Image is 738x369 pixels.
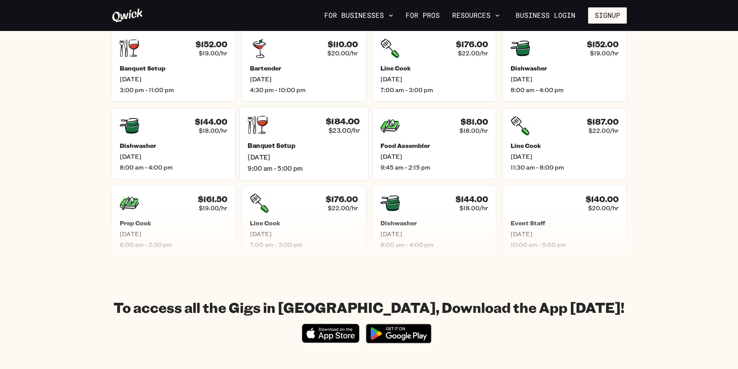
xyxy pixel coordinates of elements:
[380,163,489,171] span: 9:45 am - 2:15 pm
[120,163,228,171] span: 8:00 am - 4:00 pm
[380,230,489,238] span: [DATE]
[372,108,497,179] a: $81.00$18.00/hrFood Assembler[DATE]9:45 am - 2:15 pm
[199,204,227,212] span: $19.00/hr
[195,117,227,127] h4: $144.00
[329,126,360,134] span: $23.00/hr
[242,185,366,257] a: $176.00$22.00/hrLine Cook[DATE]7:00 am - 3:00 pm
[326,194,358,204] h4: $176.00
[588,204,619,212] span: $20.00/hr
[321,9,396,22] button: For Businesses
[502,108,627,179] a: $187.00$22.00/hrLine Cook[DATE]11:30 am - 8:00 pm
[372,31,497,102] a: $176.00$22.00/hrLine Cook[DATE]7:00 am - 3:00 pm
[588,7,627,24] button: Signup
[380,153,489,160] span: [DATE]
[590,49,619,57] span: $19.00/hr
[588,127,619,134] span: $22.00/hr
[250,75,358,83] span: [DATE]
[242,31,366,102] a: $110.00$20.00/hrBartender[DATE]4:30 pm - 10:00 pm
[199,127,227,134] span: $18.00/hr
[302,336,360,345] a: Download on the App Store
[114,299,624,316] h1: To access all the Gigs in [GEOGRAPHIC_DATA], Download the App [DATE]!
[511,153,619,160] span: [DATE]
[250,241,358,249] span: 7:00 am - 3:00 pm
[328,204,358,212] span: $22.00/hr
[120,142,228,149] h5: Dishwasher
[250,64,358,72] h5: Bartender
[380,219,489,227] h5: Dishwasher
[380,142,489,149] h5: Food Assembler
[326,116,360,126] h4: $184.00
[248,153,360,161] span: [DATE]
[511,219,619,227] h5: Event Staff
[112,108,236,179] a: $144.00$18.00/hrDishwasher[DATE]8:00 am - 4:00 pm
[586,194,619,204] h4: $140.00
[112,31,236,102] a: $152.00$19.00/hrBanquet Setup[DATE]3:00 pm - 11:00 pm
[196,39,227,49] h4: $152.00
[327,49,358,57] span: $20.00/hr
[239,106,368,180] a: $184.00$23.00/hrBanquet Setup[DATE]9:00 am - 5:00 pm
[511,241,619,249] span: 10:00 am - 5:00 pm
[502,31,627,102] a: $152.00$19.00/hrDishwasher[DATE]8:00 am - 4:00 pm
[380,64,489,72] h5: Line Cook
[120,86,228,94] span: 3:00 pm - 11:00 pm
[511,142,619,149] h5: Line Cook
[112,185,236,257] a: $161.50$19.00/hrPrep Cook[DATE]6:00 am - 2:30 pm
[456,39,488,49] h4: $176.00
[511,75,619,83] span: [DATE]
[459,127,488,134] span: $18.00/hr
[120,75,228,83] span: [DATE]
[461,117,488,127] h4: $81.00
[120,230,228,238] span: [DATE]
[403,9,443,22] a: For Pros
[120,64,228,72] h5: Banquet Setup
[449,9,503,22] button: Resources
[120,153,228,160] span: [DATE]
[458,49,488,57] span: $22.00/hr
[511,64,619,72] h5: Dishwasher
[511,86,619,94] span: 8:00 am - 4:00 pm
[459,204,488,212] span: $18.00/hr
[250,86,358,94] span: 4:30 pm - 10:00 pm
[511,163,619,171] span: 11:30 am - 8:00 pm
[380,241,489,249] span: 8:00 am - 4:00 pm
[198,194,227,204] h4: $161.50
[456,194,488,204] h4: $144.00
[511,230,619,238] span: [DATE]
[328,39,358,49] h4: $110.00
[250,230,358,238] span: [DATE]
[250,219,358,227] h5: Line Cook
[509,7,582,24] a: Business Login
[248,164,360,172] span: 9:00 am - 5:00 pm
[380,86,489,94] span: 7:00 am - 3:00 pm
[120,219,228,227] h5: Prep Cook
[587,39,619,49] h4: $152.00
[248,142,360,150] h5: Banquet Setup
[199,49,227,57] span: $19.00/hr
[587,117,619,127] h4: $187.00
[502,185,627,257] a: $140.00$20.00/hrEvent Staff[DATE]10:00 am - 5:00 pm
[361,319,436,348] img: Get it on Google Play
[120,241,228,249] span: 6:00 am - 2:30 pm
[372,185,497,257] a: $144.00$18.00/hrDishwasher[DATE]8:00 am - 4:00 pm
[380,75,489,83] span: [DATE]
